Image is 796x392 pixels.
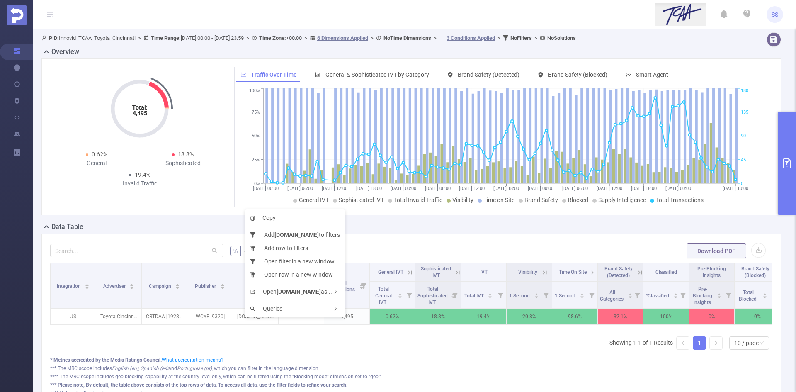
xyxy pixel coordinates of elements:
span: Total IVT [464,293,485,299]
span: 19.4% [135,171,150,178]
span: Smart Agent [636,71,668,78]
i: icon: caret-up [763,292,767,295]
div: 10 / page [734,337,759,349]
i: icon: search [250,306,260,312]
a: What accreditation means? [162,357,223,363]
i: icon: caret-down [580,295,584,297]
span: Integration [57,283,82,289]
img: Protected Media [7,5,27,25]
p: 32.1% [598,309,643,324]
i: icon: caret-down [85,286,90,288]
span: IVT [480,269,488,275]
i: icon: caret-down [398,295,403,297]
div: Sort [129,282,134,287]
div: Sort [85,282,90,287]
i: Filter menu [358,263,369,308]
tspan: [DATE] 18:00 [493,186,519,191]
span: 1 Second [509,293,531,299]
tspan: [DATE] 12:00 [597,186,622,191]
i: icon: line-chart [240,72,246,78]
b: No Time Dimensions [383,35,431,41]
span: Pre-Blocking Insights [693,286,712,305]
i: Filter menu [495,282,506,308]
span: General IVT [378,269,403,275]
div: Sort [175,282,180,287]
i: Filter menu [540,282,552,308]
div: Sort [488,292,493,297]
tspan: 100% [249,88,260,94]
div: Invalid Traffic [97,179,183,188]
i: icon: caret-up [398,292,403,295]
button: Download PDF [687,243,746,258]
i: icon: right [713,341,718,346]
span: Brand Safety [524,197,558,203]
i: icon: caret-up [85,282,90,285]
div: Sort [534,292,539,297]
h2: Overview [51,47,79,57]
span: > [431,35,439,41]
i: icon: caret-up [628,292,632,295]
b: * Metrics accredited by the Media Ratings Council. [50,357,162,363]
tspan: [DATE] 00:00 [253,186,279,191]
span: Sophisticated IVT [339,197,384,203]
p: WCYB [9320] [187,309,233,324]
span: Total General IVT [375,286,392,305]
i: icon: caret-down [534,295,539,297]
span: Blocked [568,197,588,203]
span: > [532,35,540,41]
i: Portuguese (pt) [177,365,212,371]
p: CRTDAA [192860] [142,309,187,324]
u: 6 Dimensions Applied [317,35,368,41]
span: 0.62% [92,151,107,158]
p: 98.6% [552,309,597,324]
span: Supply Intelligence [598,197,646,203]
span: Open as... [250,288,332,295]
span: > [244,35,252,41]
i: icon: caret-up [673,292,678,295]
p: [DOMAIN_NAME] [233,309,278,324]
span: All Categories [600,290,625,302]
b: [DOMAIN_NAME] [277,288,321,295]
i: icon: caret-up [580,292,584,295]
span: > [368,35,376,41]
li: Add row to filters [245,241,345,255]
i: Filter menu [403,282,415,308]
p: 4,495 [324,309,369,324]
span: Brand Safety (Blocked) [548,71,607,78]
span: Campaign [149,283,172,289]
tspan: 50% [252,134,260,139]
i: icon: caret-up [534,292,539,295]
tspan: [DATE] 12:00 [321,186,347,191]
tspan: 135 [741,110,748,115]
p: Toyota Cincinnati [4291] [96,309,141,324]
span: Visibility [518,269,537,275]
i: Filter menu [768,282,780,308]
span: Time on Site [483,197,514,203]
i: icon: copy [250,216,259,221]
tspan: [DATE] 06:00 [562,186,588,191]
i: icon: down [759,341,764,346]
p: 0.62% [370,309,415,324]
p: JS [51,309,96,324]
tspan: 4,495 [133,110,147,117]
i: Filter menu [677,282,689,308]
p: 20.8% [507,309,552,324]
i: Filter menu [723,282,734,308]
li: Showing 1-1 of 1 Results [609,336,673,350]
span: General & Sophisticated IVT by Category [325,71,429,78]
i: icon: caret-down [628,295,632,297]
span: *Classified [646,293,670,299]
i: icon: caret-up [717,292,722,295]
b: Time Zone: [259,35,286,41]
div: Sort [398,292,403,297]
span: Innovid_TCAA_Toyota_Cincinnati [DATE] 00:00 - [DATE] 23:59 +00:00 [41,35,576,41]
h2: Data Table [51,222,83,232]
tspan: 180 [741,88,748,94]
p: 18.8% [415,309,461,324]
tspan: [DATE] 06:00 [287,186,313,191]
tspan: [DATE] 10:00 [723,186,748,191]
span: 18.8% [178,151,194,158]
i: icon: caret-down [130,286,134,288]
div: **** The MRC scope includes geo-blocking capability at the country level only, which can be filte... [50,373,772,380]
span: Brand Safety (Detected) [458,71,519,78]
